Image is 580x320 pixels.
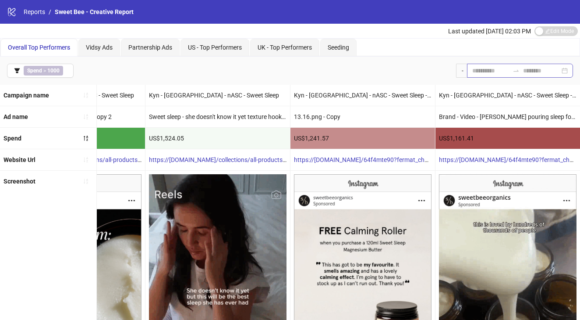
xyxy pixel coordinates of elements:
[290,106,435,127] div: 13.16.png - Copy
[456,64,467,78] div: -
[83,135,89,141] span: sort-descending
[55,8,134,15] span: Sweet Bee - Creative Report
[14,68,20,74] span: filter
[258,44,312,51] span: UK - Top Performers
[83,114,89,120] span: sort-ascending
[22,7,47,17] a: Reports
[83,157,89,163] span: sort-ascending
[435,128,580,149] div: US$1,161.41
[328,44,349,51] span: Seeding
[188,44,242,51] span: US - Top Performers
[47,68,60,74] b: 1000
[448,28,531,35] span: Last updated [DATE] 02:03 PM
[4,178,35,185] b: Screenshot
[145,85,290,106] div: Kyn - [GEOGRAPHIC_DATA] - nASC - Sweet Sleep
[49,7,51,17] li: /
[86,44,113,51] span: Vidsy Ads
[7,64,74,78] button: Spend > 1000
[513,67,520,74] span: swap-right
[145,128,290,149] div: US$1,524.05
[4,135,21,142] b: Spend
[4,156,35,163] b: Website Url
[128,44,172,51] span: Partnership Ads
[290,128,435,149] div: US$1,241.57
[4,92,49,99] b: Campaign name
[4,113,28,120] b: Ad name
[435,106,580,127] div: Brand - Video - [PERSON_NAME] pouring sleep focussed - Fermat - Copy
[290,85,435,106] div: Kyn - [GEOGRAPHIC_DATA] - nASC - Sweet Sleep - Fermat
[435,85,580,106] div: Kyn - [GEOGRAPHIC_DATA] - nASC - Sweet Sleep - Fermat
[83,178,89,184] span: sort-ascending
[145,106,290,127] div: Sweet sleep - she doesn't know it yet texture hook - 9:16 reel.MOV
[513,67,520,74] span: to
[83,92,89,98] span: sort-ascending
[27,68,42,74] b: Spend
[8,44,70,51] span: Overall Top Performers
[24,66,63,76] span: >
